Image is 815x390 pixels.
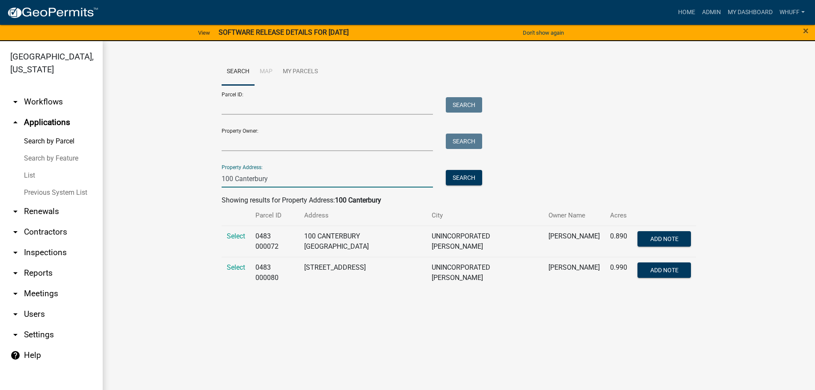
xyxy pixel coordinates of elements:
td: 0.990 [605,257,632,288]
button: Close [803,26,809,36]
button: Add Note [637,262,691,278]
a: Select [227,232,245,240]
span: Add Note [650,266,679,273]
a: Home [675,4,699,21]
td: [STREET_ADDRESS] [299,257,427,288]
td: [PERSON_NAME] [543,226,605,257]
i: arrow_drop_down [10,97,21,107]
th: Acres [605,205,632,226]
button: Search [446,170,482,185]
i: arrow_drop_down [10,268,21,278]
td: 0483 000080 [250,257,299,288]
td: 0.890 [605,226,632,257]
td: UNINCORPORATED [PERSON_NAME] [427,257,544,288]
button: Search [446,97,482,113]
th: City [427,205,544,226]
button: Search [446,134,482,149]
span: Add Note [650,235,679,242]
a: My Parcels [278,58,323,86]
div: Showing results for Property Address: [222,195,696,205]
i: arrow_drop_down [10,289,21,299]
th: Owner Name [543,205,605,226]
i: arrow_drop_down [10,247,21,258]
td: 100 CANTERBURY [GEOGRAPHIC_DATA] [299,226,427,257]
th: Parcel ID [250,205,299,226]
a: Search [222,58,255,86]
button: Add Note [637,231,691,247]
i: arrow_drop_down [10,227,21,237]
button: Don't show again [519,26,567,40]
td: 0483 000072 [250,226,299,257]
i: arrow_drop_down [10,309,21,319]
a: whuff [776,4,808,21]
a: View [195,26,213,40]
i: arrow_drop_down [10,330,21,340]
th: Address [299,205,427,226]
a: My Dashboard [724,4,776,21]
td: UNINCORPORATED [PERSON_NAME] [427,226,544,257]
td: [PERSON_NAME] [543,257,605,288]
strong: SOFTWARE RELEASE DETAILS FOR [DATE] [219,28,349,36]
i: arrow_drop_down [10,206,21,217]
a: Admin [699,4,724,21]
span: × [803,25,809,37]
i: arrow_drop_up [10,117,21,128]
a: Select [227,263,245,271]
i: help [10,350,21,360]
strong: 100 Canterbury [335,196,381,204]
